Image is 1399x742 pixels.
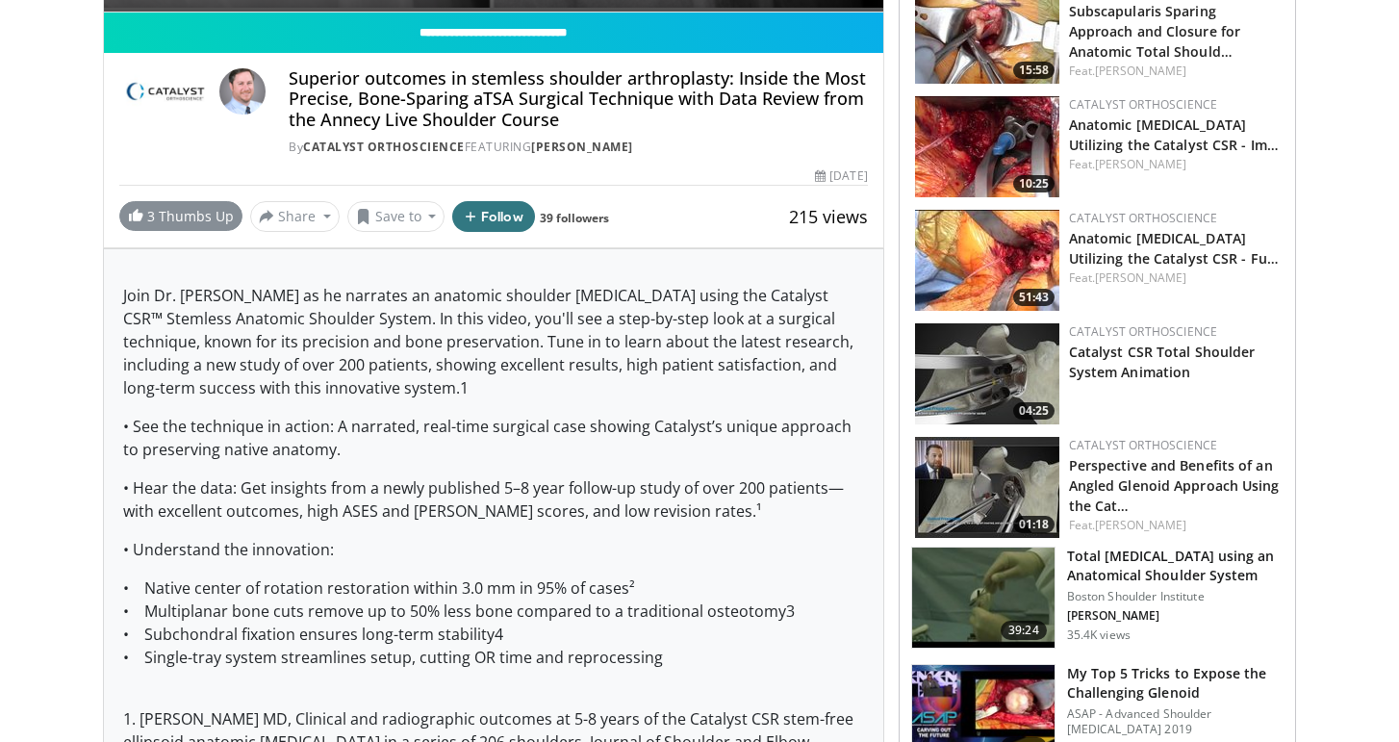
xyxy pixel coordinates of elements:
[1069,517,1280,534] div: Feat.
[915,96,1059,197] a: 10:25
[123,284,864,399] p: Join Dr. [PERSON_NAME] as he narrates an anatomic shoulder [MEDICAL_DATA] using the Catalyst CSR™...
[1013,175,1055,192] span: 10:25
[1001,621,1047,640] span: 39:24
[1069,269,1280,287] div: Feat.
[1069,456,1280,515] a: Perspective and Benefits of an Angled Glenoid Approach Using the Cat…
[452,201,535,232] button: Follow
[1069,96,1218,113] a: Catalyst OrthoScience
[915,210,1059,311] a: 51:43
[1013,516,1055,533] span: 01:18
[147,207,155,225] span: 3
[119,68,212,115] img: Catalyst OrthoScience
[347,201,445,232] button: Save to
[815,167,867,185] div: [DATE]
[1069,343,1256,381] a: Catalyst CSR Total Shoulder System Animation
[789,205,868,228] span: 215 views
[1095,63,1186,79] a: [PERSON_NAME]
[911,547,1284,649] a: 39:24 Total [MEDICAL_DATA] using an Anatomical Shoulder System Boston Shoulder Institute [PERSON_...
[1069,115,1279,154] a: Anatomic [MEDICAL_DATA] Utilizing the Catalyst CSR - Im…
[540,210,609,226] a: 39 followers
[119,201,242,231] a: 3 Thumbs Up
[1069,229,1279,268] a: Anatomic [MEDICAL_DATA] Utilizing the Catalyst CSR - Fu…
[1095,156,1186,172] a: [PERSON_NAME]
[1067,627,1131,643] p: 35.4K views
[1095,517,1186,533] a: [PERSON_NAME]
[1067,589,1284,604] p: Boston Shoulder Institute
[915,323,1059,424] a: 04:25
[123,538,864,561] p: • Understand the innovation:
[1013,402,1055,420] span: 04:25
[915,437,1059,538] a: 01:18
[250,201,340,232] button: Share
[1069,2,1240,61] a: Subscapularis Sparing Approach and Closure for Anatomic Total Should…
[915,96,1059,197] img: aa7eca85-88b8-4ced-9dae-f514ea8abfb1.150x105_q85_crop-smart_upscale.jpg
[1067,664,1284,703] h3: My Top 5 Tricks to Expose the Challenging Glenoid
[1095,269,1186,286] a: [PERSON_NAME]
[219,68,266,115] img: Avatar
[1069,437,1218,453] a: Catalyst OrthoScience
[1069,210,1218,226] a: Catalyst OrthoScience
[123,415,864,461] p: • See the technique in action: A narrated, real-time surgical case showing Catalyst’s unique appr...
[289,139,868,156] div: By FEATURING
[1067,547,1284,585] h3: Total [MEDICAL_DATA] using an Anatomical Shoulder System
[289,68,868,131] h4: Superior outcomes in stemless shoulder arthroplasty: Inside the Most Precise, Bone-Sparing aTSA S...
[123,576,864,669] p: • Native center of rotation restoration within 3.0 mm in 95% of cases² • Multiplanar bone cuts re...
[1069,63,1280,80] div: Feat.
[915,323,1059,424] img: a6897a94-76e9-429c-b298-2e4d9267d36a.150x105_q85_crop-smart_upscale.jpg
[531,139,633,155] a: [PERSON_NAME]
[1067,706,1284,737] p: ASAP - Advanced Shoulder [MEDICAL_DATA] 2019
[1013,289,1055,306] span: 51:43
[912,548,1055,648] img: 38824_0000_3.png.150x105_q85_crop-smart_upscale.jpg
[915,437,1059,538] img: e8d20c11-398b-4d5c-9ad4-8dd20a112a6a.150x105_q85_crop-smart_upscale.jpg
[1069,156,1280,173] div: Feat.
[123,476,864,523] p: • Hear the data: Get insights from a newly published 5–8 year follow-up study of over 200 patient...
[303,139,465,155] a: Catalyst OrthoScience
[1013,62,1055,79] span: 15:58
[1067,608,1284,624] p: [PERSON_NAME]
[915,210,1059,311] img: 8aa19c27-61da-4dd4-8906-dc8762cfa665.150x105_q85_crop-smart_upscale.jpg
[1069,323,1218,340] a: Catalyst OrthoScience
